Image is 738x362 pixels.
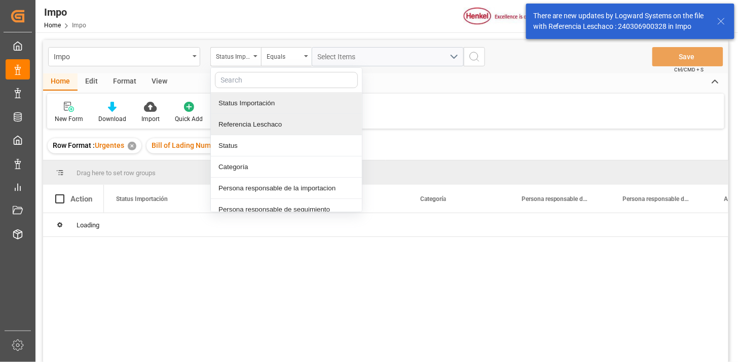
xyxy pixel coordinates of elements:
span: Bill of Lading Number [152,141,222,149]
div: Persona responsable de seguimiento [211,199,362,220]
div: Referencia Leschaco [211,114,362,135]
button: Save [652,47,723,66]
div: Format [105,73,144,91]
div: ✕ [128,142,136,150]
span: Select Items [318,53,361,61]
div: Impo [54,50,189,62]
span: Categoría [420,195,446,203]
div: Action [70,194,92,204]
div: Import [141,114,160,124]
div: View [144,73,175,91]
div: Download [98,114,126,124]
button: open menu [312,47,464,66]
span: Status Importación [116,195,168,203]
div: Impo [44,5,86,20]
button: open menu [48,47,200,66]
button: close menu [210,47,261,66]
div: There are new updates by Logward Systems on the file with Referencia Leschaco : 240306900328 in Impo [533,11,708,32]
div: Categoría [211,156,362,178]
span: Loading [77,221,99,229]
div: Quick Add [175,114,203,124]
div: Status [211,135,362,156]
span: Ctrl/CMD + S [675,66,704,73]
input: Search [215,72,358,88]
div: Edit [78,73,105,91]
div: New Form [55,114,83,124]
div: Equals [267,50,301,61]
button: open menu [261,47,312,66]
button: search button [464,47,485,66]
div: Home [43,73,78,91]
div: Persona responsable de la importacion [211,178,362,199]
div: Status Importación [216,50,250,61]
img: Henkel%20logo.jpg_1689854090.jpg [464,8,549,25]
span: Drag here to set row groups [77,169,156,177]
span: Persona responsable de la importacion [522,195,589,203]
span: Row Format : [53,141,95,149]
a: Home [44,22,61,29]
span: Persona responsable de seguimiento [623,195,691,203]
div: Status Importación [211,93,362,114]
span: Urgentes [95,141,124,149]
